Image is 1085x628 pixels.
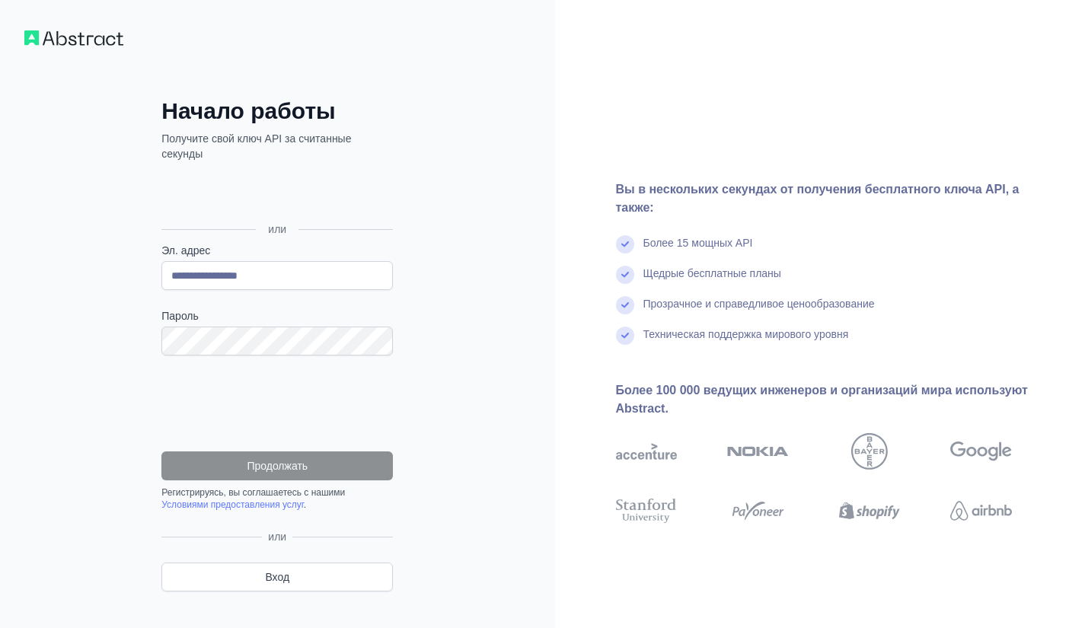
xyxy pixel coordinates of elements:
ya-tr-span: Более 15 мощных API [643,237,753,249]
iframe: Кнопка «Войти с помощью аккаунта Google» [154,178,397,212]
iframe: reCAPTCHA [161,374,393,433]
ya-tr-span: Вы в нескольких секундах от получения бесплатного ключа API, а также: [616,183,1020,214]
img: платежный агент [727,496,789,526]
ya-tr-span: или [268,531,286,543]
a: Условиями предоставления услуг [161,499,304,510]
img: акцентировать [616,433,678,470]
img: Рабочий процесс [24,30,123,46]
img: airbnb [950,496,1012,526]
img: Google [950,433,1012,470]
ya-tr-span: или [268,223,286,235]
img: nokia [727,433,789,470]
ya-tr-span: Начало работы [161,98,335,123]
a: Вход [161,563,393,591]
img: стэнфордский университет [616,496,678,526]
ya-tr-span: Эл. адрес [161,244,210,257]
ya-tr-span: Регистрируясь, вы соглашаетесь с нашими [161,487,345,498]
img: отметьте галочкой [616,266,634,284]
ya-tr-span: Вход [265,569,289,585]
img: отметьте галочкой [616,296,634,314]
ya-tr-span: Щедрые бесплатные планы [643,267,781,279]
img: байер [851,433,888,470]
img: отметьте галочкой [616,327,634,345]
ya-tr-span: Техническая поддержка мирового уровня [643,328,849,340]
ya-tr-span: Продолжать [247,458,308,473]
ya-tr-span: . [304,499,306,510]
ya-tr-span: Более 100 000 ведущих инженеров и организаций мира используют Abstract. [616,384,1028,415]
img: отметьте галочкой [616,235,634,253]
button: Продолжать [161,451,393,480]
ya-tr-span: Пароль [161,310,199,322]
ya-tr-span: Получите свой ключ API за считанные секунды [161,132,351,160]
ya-tr-span: Прозрачное и справедливое ценообразование [643,298,875,310]
img: Shopify [839,496,901,526]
